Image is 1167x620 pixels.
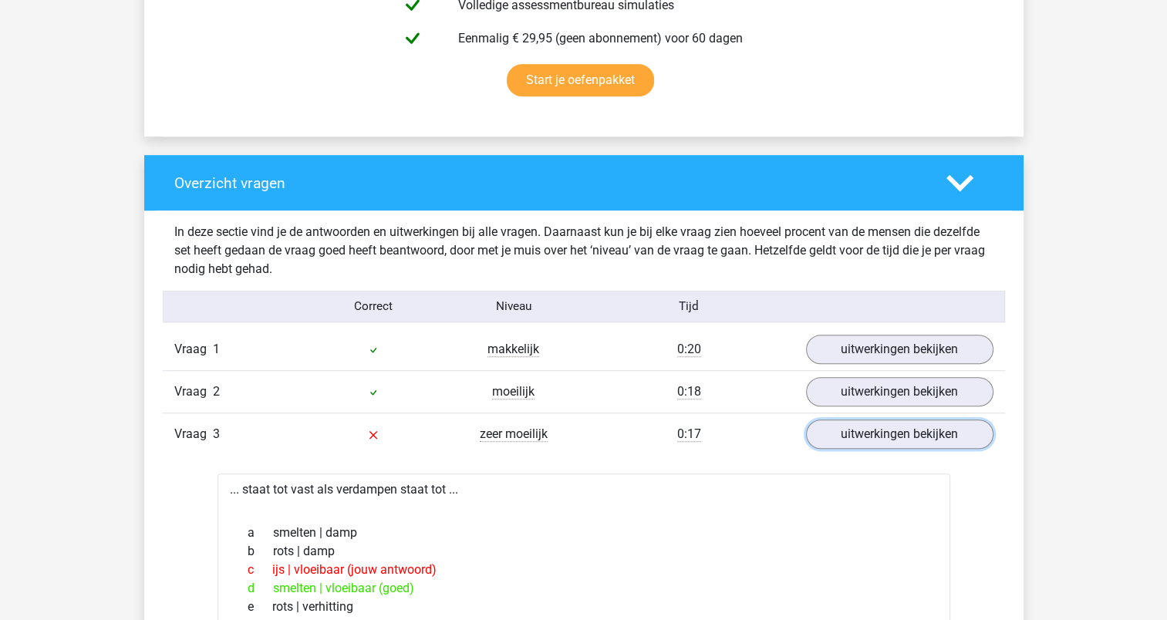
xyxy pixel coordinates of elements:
[480,426,548,442] span: zeer moeilijk
[213,384,220,399] span: 2
[236,561,932,579] div: ijs | vloeibaar (jouw antwoord)
[248,524,273,542] span: a
[213,426,220,441] span: 3
[236,579,932,598] div: smelten | vloeibaar (goed)
[303,298,444,315] div: Correct
[806,377,993,406] a: uitwerkingen bekijken
[248,561,272,579] span: c
[806,335,993,364] a: uitwerkingen bekijken
[236,524,932,542] div: smelten | damp
[174,174,923,192] h4: Overzicht vragen
[213,342,220,356] span: 1
[677,384,701,399] span: 0:18
[174,425,213,443] span: Vraag
[507,64,654,96] a: Start je oefenpakket
[444,298,584,315] div: Niveau
[492,384,535,399] span: moeilijk
[163,223,1005,278] div: In deze sectie vind je de antwoorden en uitwerkingen bij alle vragen. Daarnaast kun je bij elke v...
[236,598,932,616] div: rots | verhitting
[174,340,213,359] span: Vraag
[248,542,273,561] span: b
[677,342,701,357] span: 0:20
[248,579,273,598] span: d
[487,342,539,357] span: makkelijk
[677,426,701,442] span: 0:17
[248,598,272,616] span: e
[583,298,794,315] div: Tijd
[236,542,932,561] div: rots | damp
[174,382,213,401] span: Vraag
[806,420,993,449] a: uitwerkingen bekijken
